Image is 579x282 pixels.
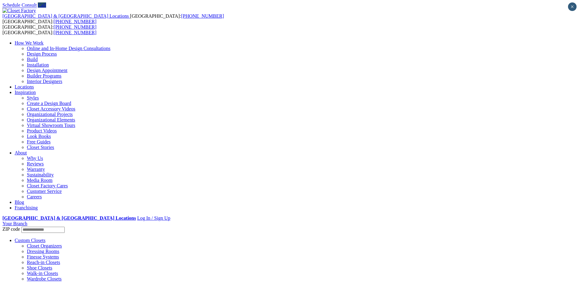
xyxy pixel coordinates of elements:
[15,84,34,89] a: Locations
[21,227,65,233] input: Enter your Zip code
[2,13,129,19] span: [GEOGRAPHIC_DATA] & [GEOGRAPHIC_DATA] Locations
[27,95,39,100] a: Styles
[27,46,110,51] a: Online and In-Home Design Consultations
[27,243,62,248] a: Closet Organizers
[2,8,36,13] img: Closet Factory
[2,13,224,24] span: [GEOGRAPHIC_DATA]: [GEOGRAPHIC_DATA]:
[54,30,96,35] a: [PHONE_NUMBER]
[27,249,59,254] a: Dressing Rooms
[181,13,224,19] a: [PHONE_NUMBER]
[15,90,36,95] a: Inspiration
[27,156,43,161] a: Why Us
[27,134,51,139] a: Look Books
[27,189,62,194] a: Customer Service
[15,200,24,205] a: Blog
[27,117,75,122] a: Organizational Elements
[137,215,170,221] a: Log In / Sign Up
[27,276,62,281] a: Wardrobe Closets
[27,128,57,133] a: Product Videos
[27,139,51,144] a: Free Guides
[568,2,577,11] button: Close
[15,238,45,243] a: Custom Closets
[2,215,136,221] a: [GEOGRAPHIC_DATA] & [GEOGRAPHIC_DATA] Locations
[27,167,45,172] a: Warranty
[27,254,59,259] a: Finesse Systems
[15,40,44,45] a: How We Work
[27,161,44,166] a: Reviews
[27,271,58,276] a: Walk-in Closets
[27,73,61,78] a: Builder Programs
[27,79,62,84] a: Interior Designers
[2,2,37,8] a: Schedule Consult
[27,183,68,188] a: Closet Factory Cares
[54,19,96,24] a: [PHONE_NUMBER]
[54,24,96,30] a: [PHONE_NUMBER]
[2,13,130,19] a: [GEOGRAPHIC_DATA] & [GEOGRAPHIC_DATA] Locations
[2,221,27,226] a: Your Branch
[27,57,38,62] a: Build
[27,62,49,67] a: Installation
[27,68,67,73] a: Design Appointment
[27,51,57,56] a: Design Process
[27,265,52,270] a: Shoe Closets
[38,2,46,8] a: Call
[27,145,54,150] a: Closet Stories
[27,194,42,199] a: Careers
[15,150,27,155] a: About
[27,112,73,117] a: Organizational Projects
[27,106,75,111] a: Closet Accessory Videos
[15,205,38,210] a: Franchising
[27,101,71,106] a: Create a Design Board
[27,178,52,183] a: Media Room
[2,24,96,35] span: [GEOGRAPHIC_DATA]: [GEOGRAPHIC_DATA]:
[27,172,54,177] a: Sustainability
[27,123,75,128] a: Virtual Showroom Tours
[2,226,20,232] span: ZIP code
[27,260,60,265] a: Reach-in Closets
